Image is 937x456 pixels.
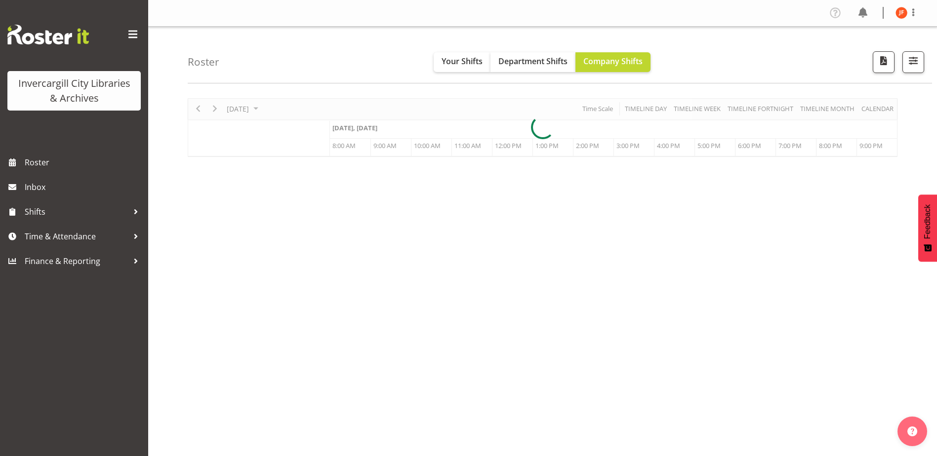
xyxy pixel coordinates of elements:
[583,56,643,67] span: Company Shifts
[7,25,89,44] img: Rosterit website logo
[434,52,490,72] button: Your Shifts
[25,229,128,244] span: Time & Attendance
[25,155,143,170] span: Roster
[873,51,895,73] button: Download a PDF of the roster for the current day
[188,56,219,68] h4: Roster
[902,51,924,73] button: Filter Shifts
[498,56,568,67] span: Department Shifts
[923,204,932,239] span: Feedback
[25,180,143,194] span: Inbox
[25,204,128,219] span: Shifts
[490,52,575,72] button: Department Shifts
[918,194,937,262] button: Feedback - Show survey
[442,56,483,67] span: Your Shifts
[25,254,128,268] span: Finance & Reporting
[896,7,907,19] img: joanne-forbes11668.jpg
[575,52,651,72] button: Company Shifts
[907,426,917,436] img: help-xxl-2.png
[17,76,131,106] div: Invercargill City Libraries & Archives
